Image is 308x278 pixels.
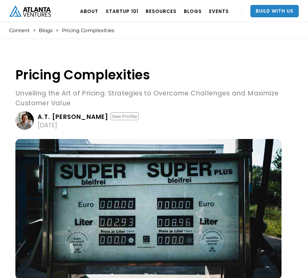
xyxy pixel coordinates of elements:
a: Content [9,27,30,34]
div: See Profile [111,112,139,120]
a: Build With Us [250,5,299,17]
a: A.T. [PERSON_NAME]See Profile[DATE] [15,111,282,130]
div: > [33,27,36,34]
a: RESOURCES [146,2,176,20]
p: Unveiling the Art of Pricing: Strategies to Overcome Challenges and Maximize Customer Value [15,88,282,108]
div: [DATE] [38,122,57,128]
div: A.T. [PERSON_NAME] [38,114,109,120]
div: Pricing Complexities [62,27,115,34]
a: ABOUT [80,2,98,20]
div: > [56,27,59,34]
a: BLOGS [184,2,202,20]
a: Startup 101 [106,2,138,20]
a: Blogs [39,27,53,34]
h1: Pricing Complexities [15,68,282,82]
a: EVENTS [209,2,229,20]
